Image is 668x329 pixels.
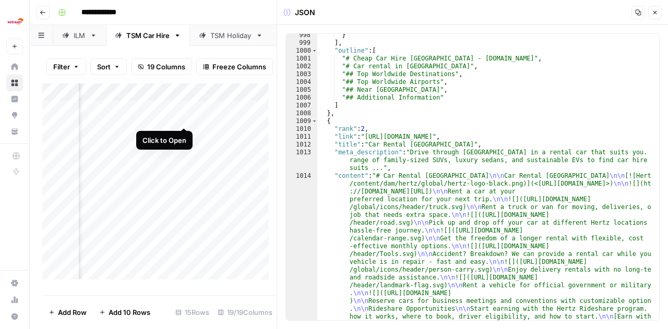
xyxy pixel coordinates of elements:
button: Filter [46,58,86,75]
button: Freeze Columns [196,58,273,75]
span: Toggle code folding, rows 1000 through 1007 [312,47,317,55]
div: 1013 [286,149,317,172]
button: Add Row [42,304,93,321]
div: Click to Open [142,135,186,145]
div: 1010 [286,125,317,133]
div: 1003 [286,70,317,78]
a: Usage [6,291,23,308]
a: Your Data [6,123,23,140]
div: 999 [286,39,317,47]
button: Workspace: Ice Travel Group [6,8,23,34]
div: 1002 [286,63,317,70]
a: TSM Holiday [190,25,272,46]
div: 1009 [286,117,317,125]
span: Toggle code folding, rows 1009 through 2023 [312,117,317,125]
div: 998 [286,31,317,39]
div: ILM [74,30,86,41]
span: Add 10 Rows [109,307,150,318]
a: Home [6,58,23,75]
div: 1006 [286,94,317,102]
div: 1012 [286,141,317,149]
a: Opportunities [6,107,23,124]
button: Add 10 Rows [93,304,157,321]
div: 1004 [286,78,317,86]
a: Settings [6,275,23,291]
button: Sort [90,58,127,75]
button: Help + Support [6,308,23,325]
div: JSON [283,7,315,18]
span: 19 Columns [147,62,185,72]
span: Sort [97,62,111,72]
div: 15 Rows [171,304,213,321]
span: Add Row [58,307,87,318]
span: Freeze Columns [212,62,266,72]
div: 1000 [286,47,317,55]
div: 1008 [286,109,317,117]
img: Ice Travel Group Logo [6,12,25,31]
a: TSM Car Hire [106,25,190,46]
a: Insights [6,91,23,107]
div: 1001 [286,55,317,63]
div: TSM Holiday [210,30,252,41]
div: TSM Car Hire [126,30,170,41]
div: 19/19 Columns [213,304,277,321]
a: ILM [53,25,106,46]
div: 1011 [286,133,317,141]
span: Filter [53,62,70,72]
div: 1005 [286,86,317,94]
a: Browse [6,75,23,91]
div: 1007 [286,102,317,109]
button: 19 Columns [131,58,192,75]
